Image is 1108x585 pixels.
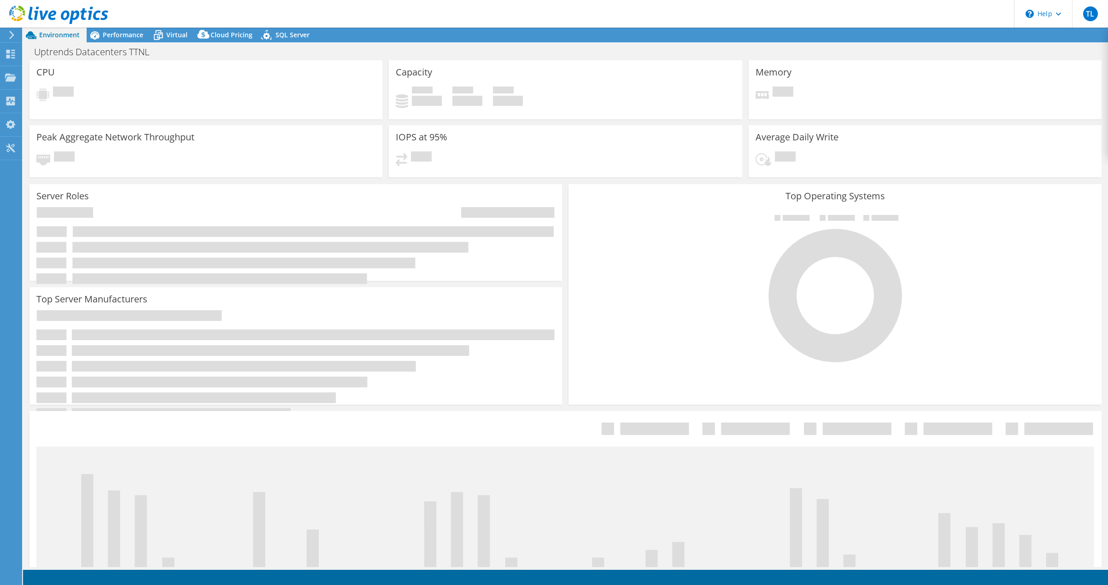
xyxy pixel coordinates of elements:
span: Pending [775,151,796,164]
span: Performance [103,30,143,39]
span: Pending [53,87,74,99]
span: Total [493,87,514,96]
span: Cloud Pricing [211,30,252,39]
h3: Capacity [396,67,432,77]
span: TL [1083,6,1098,21]
span: Pending [411,151,432,164]
h4: 0 GiB [412,96,442,106]
h3: CPU [36,67,55,77]
span: SQL Server [276,30,310,39]
span: Virtual [166,30,188,39]
svg: \n [1026,10,1034,18]
h3: Top Operating Systems [575,191,1094,201]
h3: Server Roles [36,191,89,201]
h3: Average Daily Write [756,132,838,142]
span: Free [452,87,473,96]
h3: Top Server Manufacturers [36,294,147,304]
span: Environment [39,30,80,39]
span: Pending [773,87,793,99]
h3: IOPS at 95% [396,132,447,142]
span: Used [412,87,433,96]
h3: Memory [756,67,791,77]
span: Pending [54,151,75,164]
h4: 0 GiB [493,96,523,106]
h4: 0 GiB [452,96,482,106]
h3: Peak Aggregate Network Throughput [36,132,194,142]
h1: Uptrends Datacenters TTNL [30,47,164,57]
